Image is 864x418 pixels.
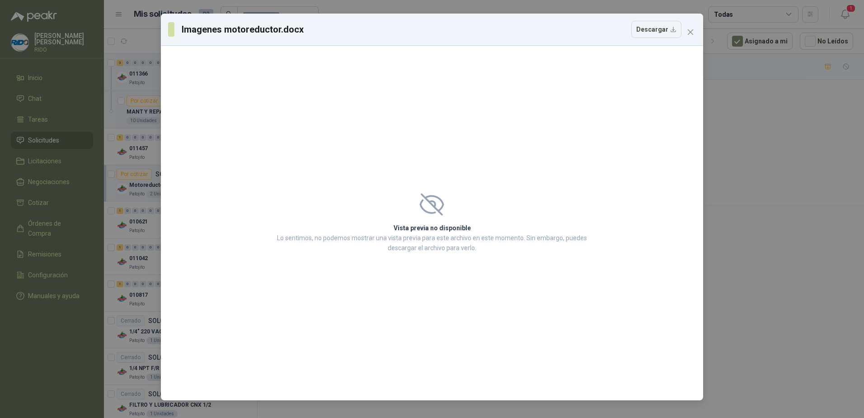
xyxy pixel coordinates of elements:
[683,25,698,39] button: Close
[182,23,305,36] h3: Imagenes motoreductor.docx
[274,223,590,233] h2: Vista previa no disponible
[274,233,590,253] p: Lo sentimos, no podemos mostrar una vista previa para este archivo en este momento. Sin embargo, ...
[687,28,694,36] span: close
[631,21,681,38] button: Descargar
